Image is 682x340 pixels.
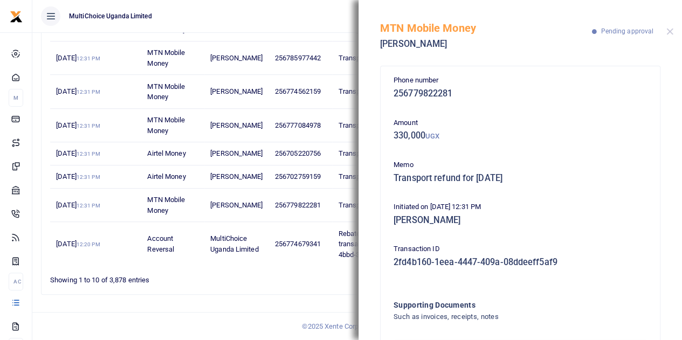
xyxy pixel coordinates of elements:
span: [PERSON_NAME] [210,172,263,181]
li: M [9,89,23,107]
span: 256785977442 [275,54,321,62]
span: Transport refund for [DATE] [338,149,423,157]
span: [PERSON_NAME] [210,121,263,129]
span: [DATE] [56,240,100,248]
span: 256774679341 [275,240,321,248]
span: [PERSON_NAME] [210,149,263,157]
span: [DATE] [56,172,100,181]
h5: [PERSON_NAME] [394,215,647,226]
img: logo-small [10,10,23,23]
span: [DATE] [56,54,100,62]
h5: 2fd4b160-1eea-4447-409a-08ddeeff5af9 [394,257,647,268]
h5: Transport refund for [DATE] [394,173,647,184]
span: MultiChoice Uganda Limited [210,234,258,253]
h5: 330,000 [394,130,647,141]
p: Amount [394,117,647,129]
span: MTN Mobile Money [147,82,185,101]
span: Airtel Money [147,172,185,181]
span: MTN Mobile Money [147,196,185,214]
small: 12:31 PM [77,203,100,209]
span: Transport refund for [DATE] [338,121,423,129]
span: Rebate UGX 100000.00 for transaction fac11d46-27a3-4bbd-3be5-08ddeeff5af9 [338,230,424,259]
span: MultiChoice Uganda Limited [65,11,156,21]
span: [PERSON_NAME] [210,87,263,95]
h4: Supporting Documents [394,299,603,311]
h5: [PERSON_NAME] [380,39,592,50]
small: 12:31 PM [77,89,100,95]
span: 256779822281 [275,201,321,209]
span: 256702759159 [275,172,321,181]
span: 256705220756 [275,149,321,157]
p: Phone number [394,75,647,86]
small: 12:31 PM [77,55,100,61]
span: [DATE] [56,149,100,157]
p: Memo [394,159,647,171]
h4: Such as invoices, receipts, notes [394,311,603,323]
span: [DATE] [56,121,100,129]
span: [PERSON_NAME] [210,201,263,209]
span: Account Reversal [147,234,174,253]
span: [DATE] [56,87,100,95]
small: 12:20 PM [77,241,100,247]
span: Airtel Money [147,149,185,157]
span: 256774562159 [275,87,321,95]
p: Initiated on [DATE] 12:31 PM [394,202,647,213]
p: Transaction ID [394,244,647,255]
a: logo-small logo-large logo-large [10,12,23,20]
span: MTN Mobile Money [147,48,185,67]
small: UGX [425,132,439,140]
div: Showing 1 to 10 of 3,878 entries [50,269,302,286]
li: Ac [9,273,23,290]
span: Transport refund for [DATE] [338,54,423,62]
small: 12:31 PM [77,174,100,180]
span: Transport refund for [DATE] [338,201,423,209]
span: [DATE] [56,201,100,209]
small: 12:31 PM [77,151,100,157]
span: [PERSON_NAME] [210,54,263,62]
span: MTN Mobile Money [147,116,185,135]
span: Pending approval [601,27,653,35]
h5: MTN Mobile Money [380,22,592,34]
span: Transport refund for [DATE] [338,172,423,181]
h5: 256779822281 [394,88,647,99]
button: Close [666,28,673,35]
span: Transport refund for [DATE] [338,87,423,95]
small: 12:31 PM [77,123,100,129]
span: 256777084978 [275,121,321,129]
